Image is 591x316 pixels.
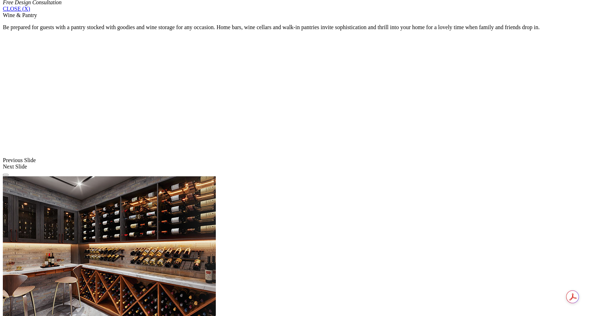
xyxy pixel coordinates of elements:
[3,6,30,12] a: CLOSE (X)
[3,174,9,176] button: Click here to pause slide show
[3,157,588,164] div: Previous Slide
[3,12,37,18] span: Wine & Pantry
[3,24,588,31] p: Be prepared for guests with a pantry stocked with goodies and wine storage for any occasion. Home...
[3,164,588,170] div: Next Slide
